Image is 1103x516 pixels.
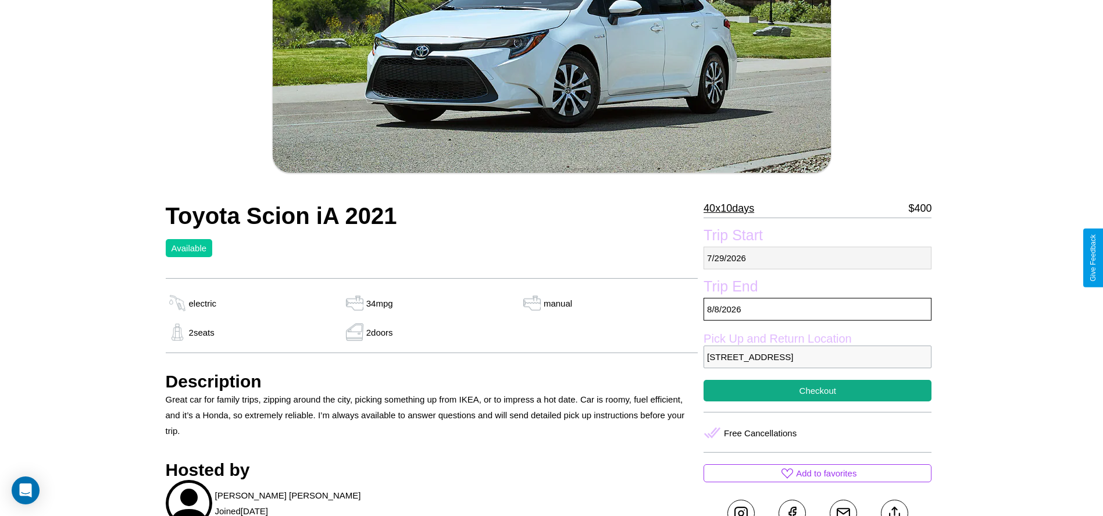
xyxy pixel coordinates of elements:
p: 2 seats [189,325,215,340]
img: gas [343,294,366,312]
p: 40 x 10 days [704,199,754,218]
h2: Toyota Scion iA 2021 [166,203,698,229]
p: 8 / 8 / 2026 [704,298,931,321]
label: Pick Up and Return Location [704,332,931,346]
img: gas [166,294,189,312]
p: 7 / 29 / 2026 [704,247,931,269]
img: gas [343,323,366,341]
p: [STREET_ADDRESS] [704,346,931,368]
img: gas [520,294,544,312]
p: $ 400 [908,199,931,218]
div: Open Intercom Messenger [12,476,40,504]
p: Available [172,240,207,256]
button: Checkout [704,380,931,401]
h3: Description [166,372,698,392]
p: [PERSON_NAME] [PERSON_NAME] [215,487,361,503]
h3: Hosted by [166,460,698,480]
button: Add to favorites [704,464,931,482]
p: Free Cancellations [724,425,797,441]
p: Add to favorites [796,465,856,481]
div: Give Feedback [1089,234,1097,282]
p: 34 mpg [366,296,393,311]
p: electric [189,296,217,311]
p: 2 doors [366,325,393,340]
p: Great car for family trips, zipping around the city, picking something up from IKEA, or to impres... [166,392,698,439]
p: manual [544,296,572,311]
img: gas [166,323,189,341]
label: Trip End [704,278,931,298]
label: Trip Start [704,227,931,247]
